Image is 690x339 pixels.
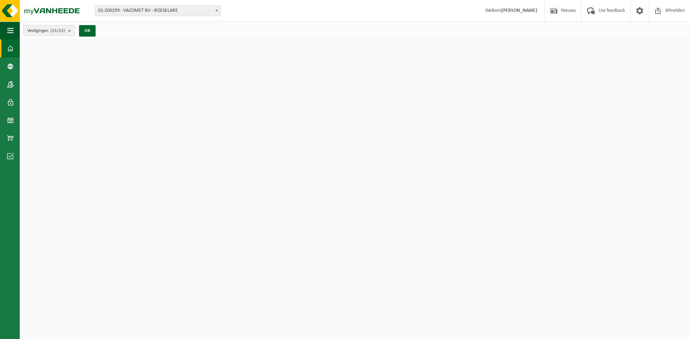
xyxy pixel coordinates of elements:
button: OK [79,25,96,37]
span: 01-200299 - VACOMET BV - ROESELARE [95,5,221,16]
span: Vestigingen [27,25,65,36]
button: Vestigingen(15/15) [23,25,75,36]
strong: [PERSON_NAME] [501,8,537,13]
span: 01-200299 - VACOMET BV - ROESELARE [95,6,220,16]
count: (15/15) [50,28,65,33]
